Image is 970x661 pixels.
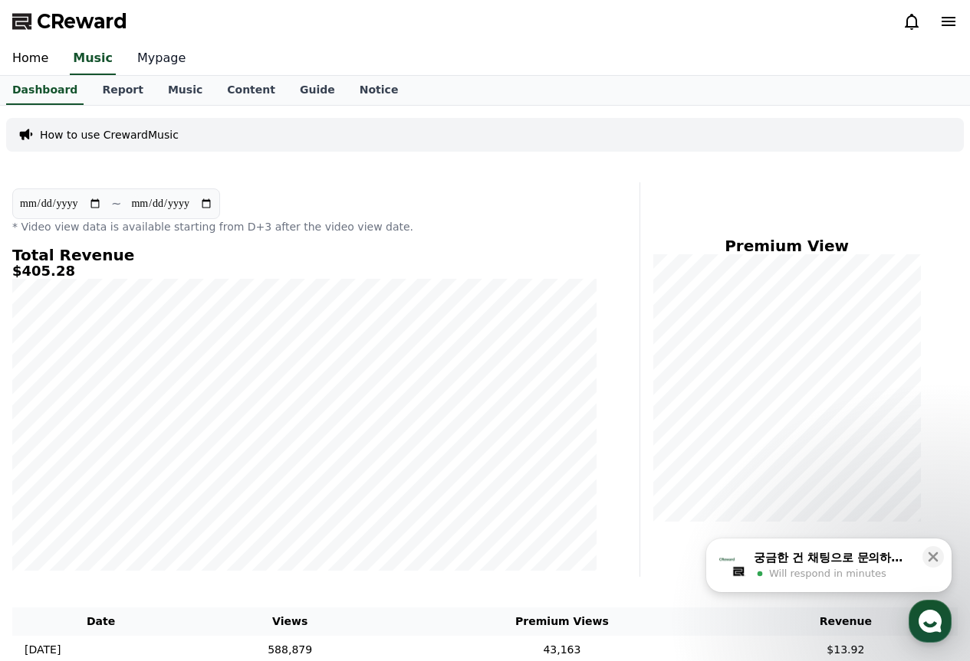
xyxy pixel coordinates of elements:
p: ~ [111,195,121,213]
span: CReward [37,9,127,34]
h4: Total Revenue [12,247,597,263]
span: Settings [227,509,265,521]
h4: Premium View [653,237,921,254]
th: Revenue [734,607,958,636]
a: Music [156,76,215,105]
a: Mypage [125,43,198,75]
a: Dashboard [6,76,84,105]
a: Home [5,486,101,524]
a: Settings [198,486,294,524]
p: * Video view data is available starting from D+3 after the video view date. [12,219,597,234]
a: Guide [288,76,347,105]
th: Date [12,607,189,636]
span: Home [39,509,66,521]
span: Messages [127,509,173,522]
h5: $405.28 [12,263,597,279]
th: Premium Views [390,607,734,636]
a: How to use CrewardMusic [40,127,179,142]
p: [DATE] [25,642,61,658]
a: Content [215,76,288,105]
a: Notice [347,76,411,105]
a: CReward [12,9,127,34]
a: Messages [101,486,198,524]
a: Music [70,43,116,75]
th: Views [189,607,390,636]
a: Report [90,76,156,105]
